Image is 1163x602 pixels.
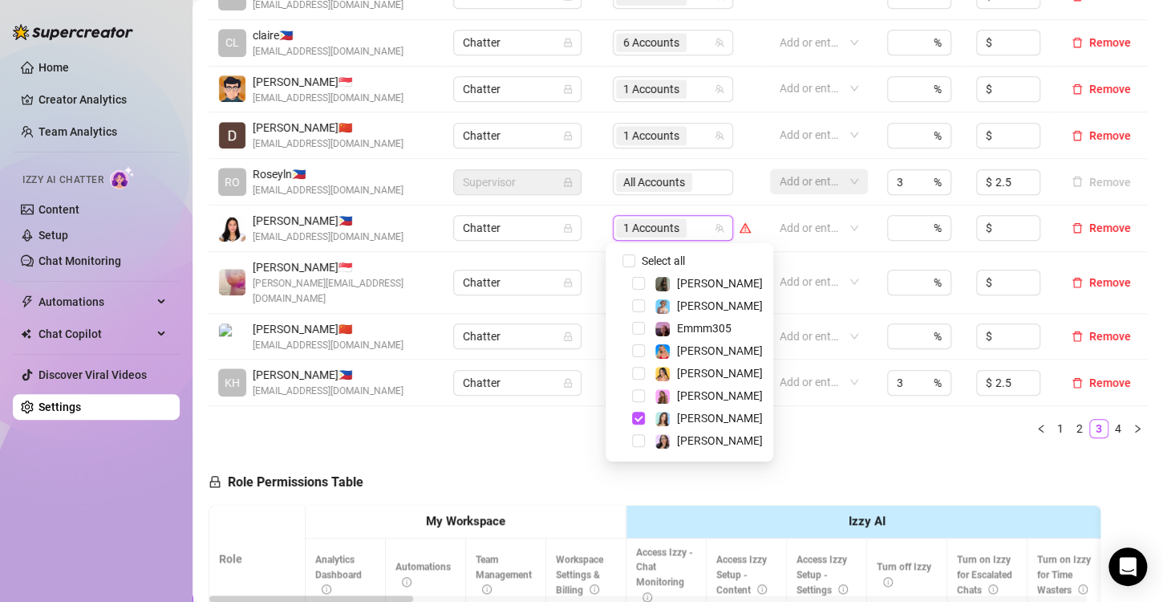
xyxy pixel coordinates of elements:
span: info-circle [1078,584,1088,594]
span: [EMAIL_ADDRESS][DOMAIN_NAME] [253,136,403,152]
span: Chatter [463,124,572,148]
span: [PERSON_NAME] [677,367,763,380]
span: Automations [38,289,152,315]
span: team [715,223,724,233]
button: Remove [1065,173,1137,192]
span: Emmm305 [677,322,731,335]
img: Jocelyn [655,367,670,381]
span: Remove [1089,376,1131,389]
span: 6 Accounts [616,33,687,52]
a: Home [38,61,69,74]
span: 1 Accounts [616,126,687,145]
span: [PERSON_NAME] [677,344,763,357]
span: [EMAIL_ADDRESS][DOMAIN_NAME] [253,91,403,106]
span: Supervisor [463,170,572,194]
strong: My Workspace [426,514,505,528]
span: delete [1072,277,1083,288]
span: Select tree node [632,299,645,312]
span: KH [225,374,240,392]
span: 1 Accounts [623,219,679,237]
span: lock [209,475,221,488]
span: info-circle [883,577,893,587]
span: lock [563,332,573,341]
span: [PERSON_NAME] 🇸🇬 [253,258,434,276]
span: 1 Accounts [623,80,679,98]
div: Open Intercom Messenger [1108,547,1147,586]
span: Workspace Settings & Billing [556,554,603,596]
span: [PERSON_NAME] [677,412,763,425]
span: Select tree node [632,344,645,357]
h5: Role Permissions Table [209,473,363,492]
span: Select tree node [632,412,645,425]
img: Ashley [655,344,670,359]
span: Izzy AI Chatter [22,173,103,188]
span: Select tree node [632,434,645,447]
span: Chatter [463,324,572,348]
button: right [1128,419,1147,438]
span: 1 Accounts [616,218,687,238]
li: 2 [1070,419,1089,438]
a: Discover Viral Videos [38,368,147,381]
span: Select all [635,252,691,270]
img: Vanessa [655,299,670,314]
span: Chatter [463,371,572,395]
button: Remove [1065,373,1137,393]
span: Select tree node [632,389,645,402]
li: 4 [1108,419,1128,438]
span: Automations [395,561,451,588]
a: 4 [1109,420,1127,437]
span: Chat Copilot [38,321,152,347]
li: 1 [1051,419,1070,438]
img: Shahani Villareal [219,269,245,295]
span: Turn on Izzy for Escalated Chats [957,554,1012,596]
span: delete [1072,222,1083,234]
span: [EMAIL_ADDRESS][DOMAIN_NAME] [253,230,403,245]
span: [EMAIL_ADDRESS][DOMAIN_NAME] [253,183,403,198]
span: 1 Accounts [623,127,679,144]
span: info-circle [590,584,599,594]
span: info-circle [988,584,998,594]
span: [PERSON_NAME] 🇨🇳 [253,320,403,338]
a: Team Analytics [38,125,117,138]
span: [PERSON_NAME] [677,434,763,447]
span: [EMAIL_ADDRESS][DOMAIN_NAME] [253,384,403,399]
span: Turn off Izzy [877,561,931,588]
span: Select tree node [632,367,645,380]
span: claire 🇵🇭 [253,26,403,44]
a: 3 [1090,420,1108,437]
span: right [1133,424,1142,433]
button: left [1031,419,1051,438]
span: [PERSON_NAME] [677,277,763,290]
span: Remove [1089,330,1131,343]
button: Remove [1065,218,1137,238]
span: thunderbolt [21,295,34,308]
span: team [715,131,724,140]
a: Content [38,203,79,216]
span: lock [563,38,573,47]
span: Remove [1089,36,1131,49]
span: delete [1072,377,1083,388]
img: AI Chatter [110,166,135,189]
span: Access Izzy Setup - Settings [796,554,848,596]
span: team [715,84,724,94]
span: Remove [1089,83,1131,96]
span: [PERSON_NAME][EMAIL_ADDRESS][DOMAIN_NAME] [253,276,434,307]
li: Next Page [1128,419,1147,438]
span: [EMAIL_ADDRESS][DOMAIN_NAME] [253,44,403,59]
span: lock [563,378,573,388]
img: conan bez [219,75,245,102]
img: Paul James Soriano [219,323,245,350]
a: 1 [1052,420,1069,437]
img: Keala Jam Cerbas [219,215,245,242]
span: Chatter [463,270,572,295]
img: logo-BBDzfeDw.svg [13,24,133,40]
span: [PERSON_NAME] 🇸🇬 [253,73,403,91]
button: Remove [1065,126,1137,145]
a: 2 [1071,420,1088,437]
span: Turn on Izzy for Time Wasters [1037,554,1091,596]
button: Remove [1065,273,1137,292]
span: lock [563,278,573,287]
span: Team Management [476,554,532,596]
span: lock [563,223,573,233]
span: lock [563,131,573,140]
